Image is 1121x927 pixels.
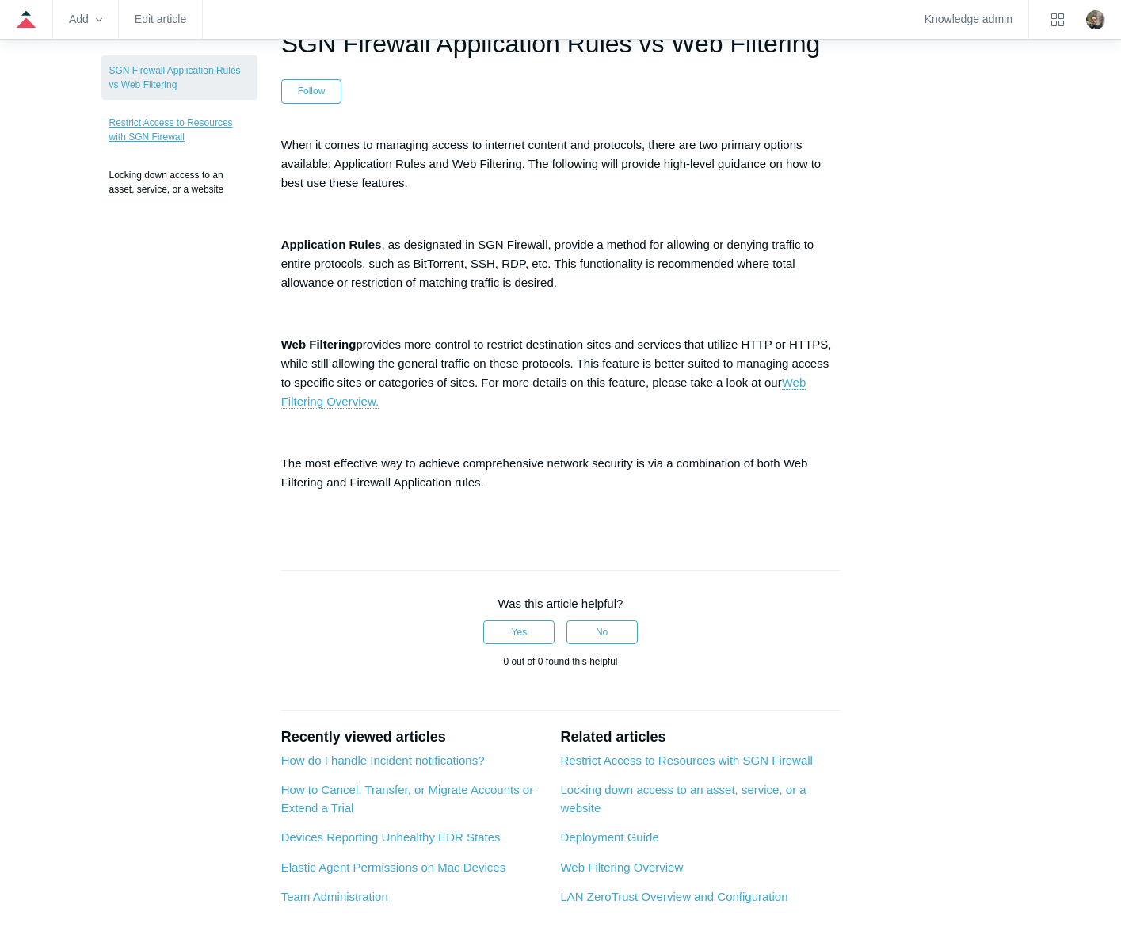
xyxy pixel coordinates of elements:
h1: SGN Firewall Application Rules vs Web Filtering [281,25,841,63]
a: Locking down access to an asset, service, or a website [101,160,257,204]
zd-hc-trigger: Click your profile icon to open the profile menu [1086,10,1105,29]
a: Web Filtering Overview [560,860,683,874]
a: Locking down access to an asset, service, or a website [560,783,806,814]
button: Follow Article [281,79,342,103]
a: How do I handle Incident notifications? [281,753,485,767]
a: Restrict Access to Resources with SGN Firewall [101,108,257,152]
p: provides more control to restrict destination sites and services that utilize HTTP or HTTPS, whil... [281,335,841,411]
button: This article was helpful [483,620,555,644]
span: Was this article helpful? [498,597,623,610]
p: When it comes to managing access to internet content and protocols, there are two primary options... [281,135,841,193]
zd-hc-trigger: Add [69,15,102,24]
h2: Related articles [560,727,840,748]
a: Team Administration [281,890,388,903]
h2: Recently viewed articles [281,727,545,748]
a: Web Filtering Overview. [281,376,806,409]
a: SGN Firewall Application Rules vs Web Filtering [101,55,257,100]
a: Elastic Agent Permissions on Mac Devices [281,860,505,874]
a: Knowledge admin [925,15,1012,24]
img: user avatar [1086,10,1105,29]
strong: Application Rules [281,238,382,251]
button: This article was not helpful [566,620,638,644]
a: Restrict Access to Resources with SGN Firewall [560,753,812,767]
strong: Web Filtering [281,338,357,351]
p: The most effective way to achieve comprehensive network security is via a combination of both Web... [281,454,841,492]
p: , as designated in SGN Firewall, provide a method for allowing or denying traffic to entire proto... [281,235,841,292]
a: How to Cancel, Transfer, or Migrate Accounts or Extend a Trial [281,783,533,814]
span: 0 out of 0 found this helpful [503,656,617,667]
a: Devices Reporting Unhealthy EDR States [281,830,501,844]
a: Deployment Guide [560,830,658,844]
a: Edit article [135,15,186,24]
a: LAN ZeroTrust Overview and Configuration [560,890,787,903]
